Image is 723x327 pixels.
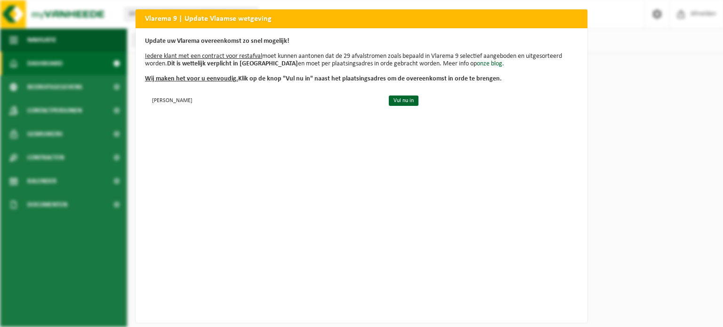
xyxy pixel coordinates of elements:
p: moet kunnen aantonen dat de 29 afvalstromen zoals bepaald in Vlarema 9 selectief aangeboden en ui... [145,38,578,83]
u: Iedere klant met een contract voor restafval [145,53,262,60]
u: Wij maken het voor u eenvoudig. [145,75,238,82]
h2: Vlarema 9 | Update Vlaamse wetgeving [136,9,587,27]
b: Klik op de knop "Vul nu in" naast het plaatsingsadres om de overeenkomst in orde te brengen. [145,75,502,82]
b: Update uw Vlarema overeenkomst zo snel mogelijk! [145,38,289,45]
a: onze blog. [477,60,504,67]
b: Dit is wettelijk verplicht in [GEOGRAPHIC_DATA] [167,60,298,67]
a: Vul nu in [389,96,418,106]
td: [PERSON_NAME] [145,92,381,108]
